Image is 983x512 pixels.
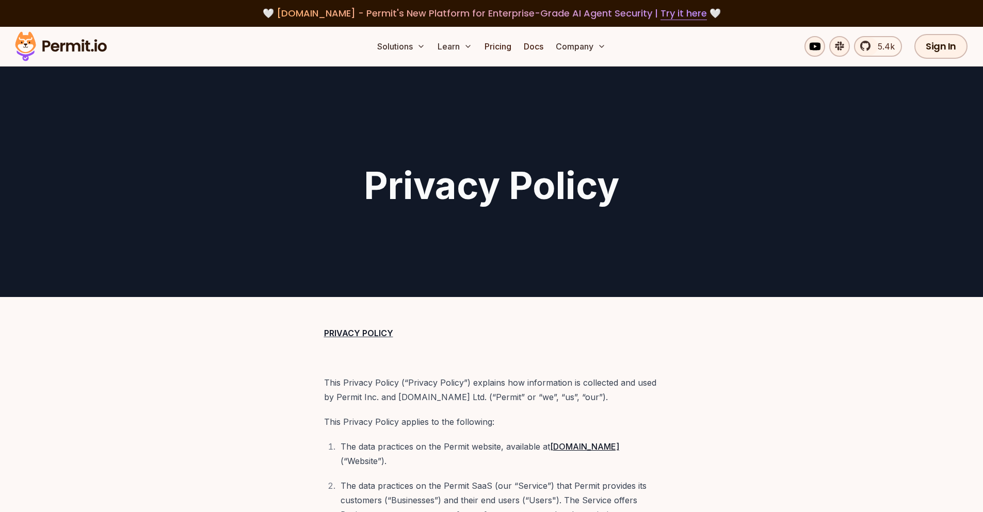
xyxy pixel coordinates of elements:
[552,36,610,57] button: Company
[872,40,895,53] span: 5.4k
[854,36,902,57] a: 5.4k
[277,7,707,20] span: [DOMAIN_NAME] - Permit's New Platform for Enterprise-Grade AI Agent Security |
[324,375,659,404] p: This Privacy Policy (“Privacy Policy”) explains how information is collected and used by Permit I...
[520,36,547,57] a: Docs
[433,36,476,57] button: Learn
[228,167,756,204] h1: Privacy Policy
[324,328,393,338] strong: PRIVACY POLICY
[25,6,958,21] div: 🤍 🤍
[914,34,968,59] a: Sign In
[10,29,111,64] img: Permit logo
[341,439,659,468] p: The data practices on the Permit website, available at (“Website”).
[373,36,429,57] button: Solutions
[660,7,707,20] a: Try it here
[480,36,515,57] a: Pricing
[550,441,619,452] a: [DOMAIN_NAME]
[324,415,659,429] p: This Privacy Policy applies to the following:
